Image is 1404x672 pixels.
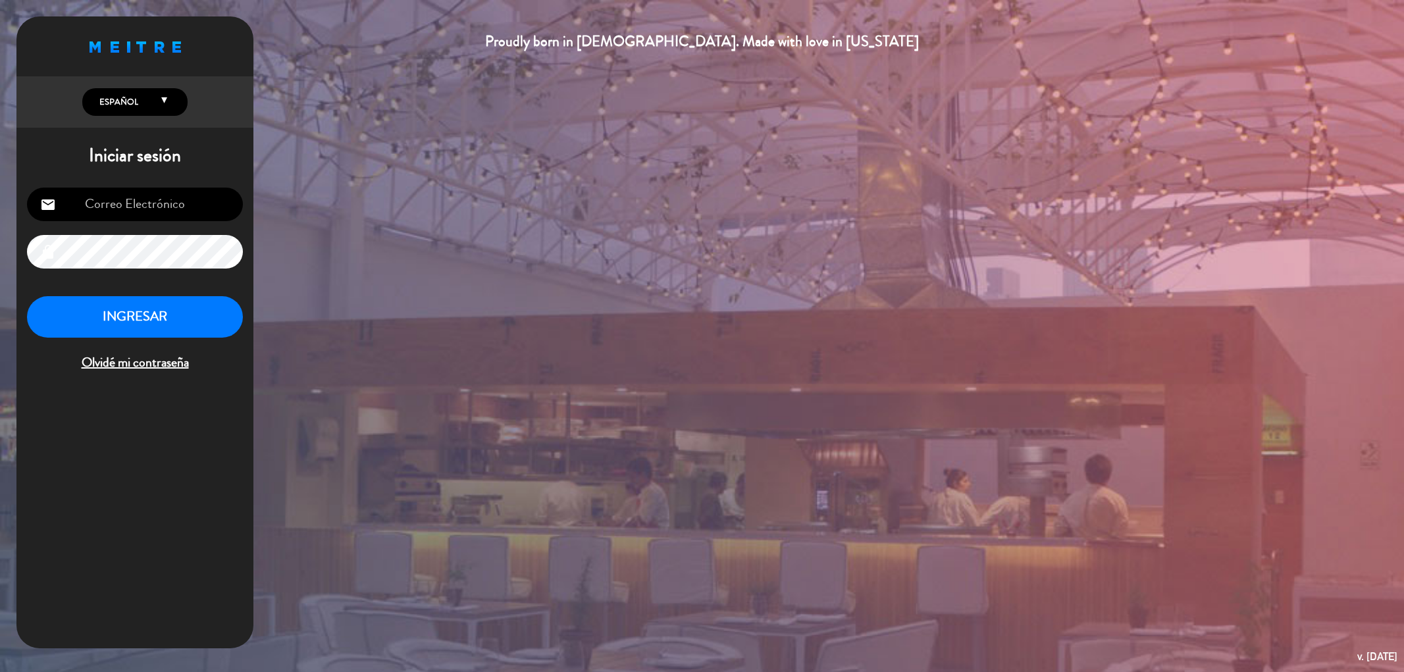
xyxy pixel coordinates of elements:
div: v. [DATE] [1357,648,1397,665]
h1: Iniciar sesión [16,145,253,167]
span: Español [96,95,138,109]
input: Correo Electrónico [27,188,243,221]
span: Olvidé mi contraseña [27,352,243,374]
i: lock [40,244,56,260]
i: email [40,197,56,213]
button: INGRESAR [27,296,243,338]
